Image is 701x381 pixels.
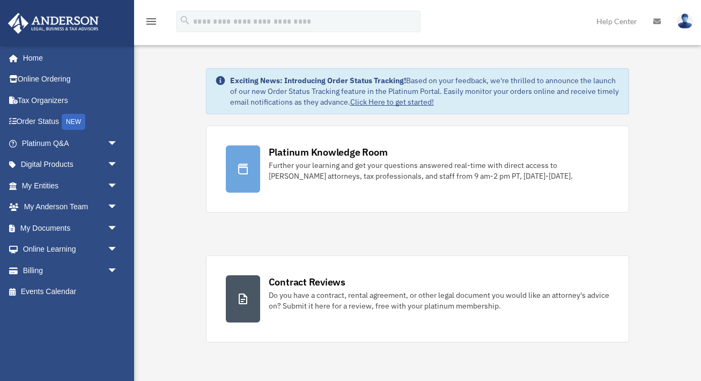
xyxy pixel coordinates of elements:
[350,97,434,107] a: Click Here to get started!
[5,13,102,34] img: Anderson Advisors Platinum Portal
[107,260,129,282] span: arrow_drop_down
[8,239,134,260] a: Online Learningarrow_drop_down
[107,239,129,261] span: arrow_drop_down
[145,15,158,28] i: menu
[8,90,134,111] a: Tax Organizers
[230,76,406,85] strong: Exciting News: Introducing Order Status Tracking!
[206,255,630,342] a: Contract Reviews Do you have a contract, rental agreement, or other legal document you would like...
[677,13,693,29] img: User Pic
[269,160,610,181] div: Further your learning and get your questions answered real-time with direct access to [PERSON_NAM...
[8,154,134,175] a: Digital Productsarrow_drop_down
[8,111,134,133] a: Order StatusNEW
[230,75,621,107] div: Based on your feedback, we're thrilled to announce the launch of our new Order Status Tracking fe...
[8,281,134,303] a: Events Calendar
[107,217,129,239] span: arrow_drop_down
[269,275,345,289] div: Contract Reviews
[179,14,191,26] i: search
[145,19,158,28] a: menu
[107,175,129,197] span: arrow_drop_down
[107,196,129,218] span: arrow_drop_down
[107,133,129,155] span: arrow_drop_down
[8,175,134,196] a: My Entitiesarrow_drop_down
[269,290,610,311] div: Do you have a contract, rental agreement, or other legal document you would like an attorney's ad...
[8,69,134,90] a: Online Ordering
[107,154,129,176] span: arrow_drop_down
[206,126,630,213] a: Platinum Knowledge Room Further your learning and get your questions answered real-time with dire...
[8,47,129,69] a: Home
[62,114,85,130] div: NEW
[8,217,134,239] a: My Documentsarrow_drop_down
[269,145,388,159] div: Platinum Knowledge Room
[8,196,134,218] a: My Anderson Teamarrow_drop_down
[8,260,134,281] a: Billingarrow_drop_down
[8,133,134,154] a: Platinum Q&Aarrow_drop_down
